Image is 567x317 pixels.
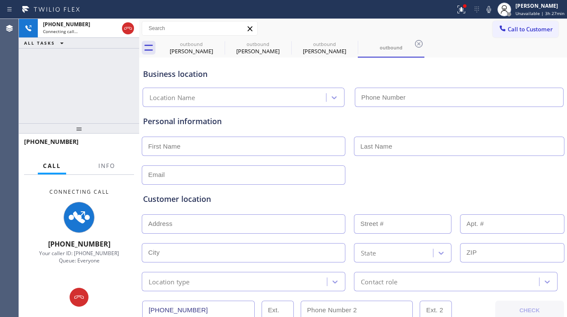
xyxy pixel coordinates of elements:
[226,41,290,47] div: outbound
[159,38,224,58] div: John Hansen
[483,3,495,15] button: Mute
[142,165,345,185] input: Email
[292,38,357,58] div: John Hansen
[143,68,563,80] div: Business location
[149,93,195,103] div: Location Name
[39,250,119,264] span: Your caller ID: [PHONE_NUMBER] Queue: Everyone
[226,38,290,58] div: Laurie Kilcullen
[355,88,564,107] input: Phone Number
[24,137,79,146] span: [PHONE_NUMBER]
[460,214,564,234] input: Apt. #
[226,47,290,55] div: [PERSON_NAME]
[292,41,357,47] div: outbound
[142,21,257,35] input: Search
[354,137,564,156] input: Last Name
[361,248,376,258] div: State
[43,21,90,28] span: [PHONE_NUMBER]
[38,158,66,174] button: Call
[515,10,564,16] span: Unavailable | 3h 27min
[43,28,78,34] span: Connecting call…
[515,2,564,9] div: [PERSON_NAME]
[292,47,357,55] div: [PERSON_NAME]
[43,162,61,170] span: Call
[48,239,110,249] span: [PHONE_NUMBER]
[159,47,224,55] div: [PERSON_NAME]
[19,38,72,48] button: ALL TASKS
[493,21,558,37] button: Call to Customer
[361,277,397,287] div: Contact role
[49,188,109,195] span: Connecting Call
[142,243,345,262] input: City
[24,40,55,46] span: ALL TASKS
[159,41,224,47] div: outbound
[98,162,115,170] span: Info
[354,214,451,234] input: Street #
[143,193,563,205] div: Customer location
[142,214,345,234] input: Address
[122,22,134,34] button: Hang up
[149,277,190,287] div: Location type
[359,44,424,51] div: outbound
[508,25,553,33] span: Call to Customer
[70,288,88,307] button: Hang up
[93,158,120,174] button: Info
[143,116,563,127] div: Personal information
[142,137,345,156] input: First Name
[460,243,564,262] input: ZIP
